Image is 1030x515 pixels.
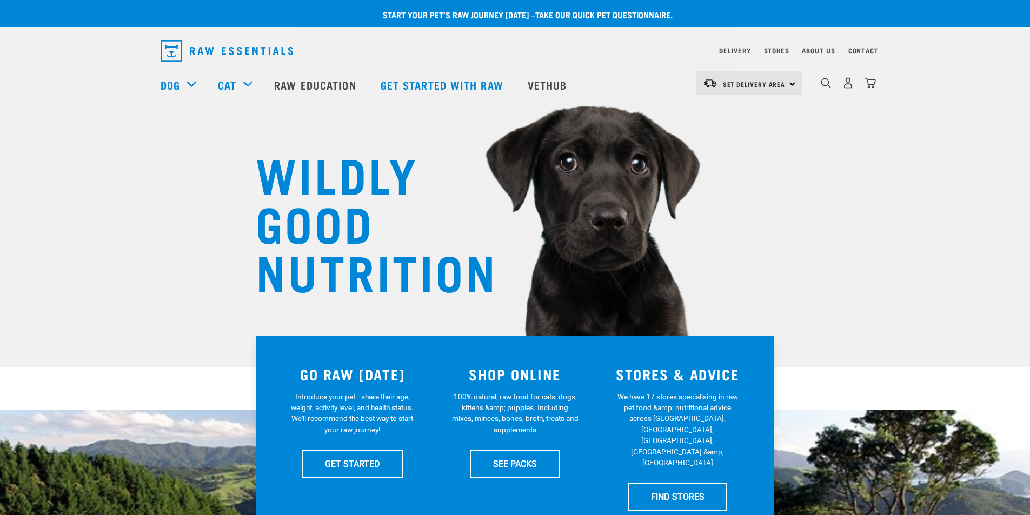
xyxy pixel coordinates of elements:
[289,391,416,436] p: Introduce your pet—share their age, weight, activity level, and health status. We'll recommend th...
[263,63,369,106] a: Raw Education
[719,49,750,52] a: Delivery
[848,49,879,52] a: Contact
[535,12,673,17] a: take our quick pet questionnaire.
[161,77,180,93] a: Dog
[470,450,560,477] a: SEE PACKS
[703,78,717,88] img: van-moving.png
[302,450,403,477] a: GET STARTED
[278,366,428,383] h3: GO RAW [DATE]
[161,40,293,62] img: Raw Essentials Logo
[218,77,236,93] a: Cat
[764,49,789,52] a: Stores
[256,149,472,295] h1: WILDLY GOOD NUTRITION
[628,483,727,510] a: FIND STORES
[865,77,876,89] img: home-icon@2x.png
[370,63,517,106] a: Get started with Raw
[451,391,579,436] p: 100% natural, raw food for cats, dogs, kittens &amp; puppies. Including mixes, minces, bones, bro...
[614,391,741,469] p: We have 17 stores specialising in raw pet food &amp; nutritional advice across [GEOGRAPHIC_DATA],...
[152,36,879,66] nav: dropdown navigation
[723,82,786,86] span: Set Delivery Area
[842,77,854,89] img: user.png
[802,49,835,52] a: About Us
[440,366,590,383] h3: SHOP ONLINE
[821,78,831,88] img: home-icon-1@2x.png
[603,366,753,383] h3: STORES & ADVICE
[517,63,581,106] a: Vethub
